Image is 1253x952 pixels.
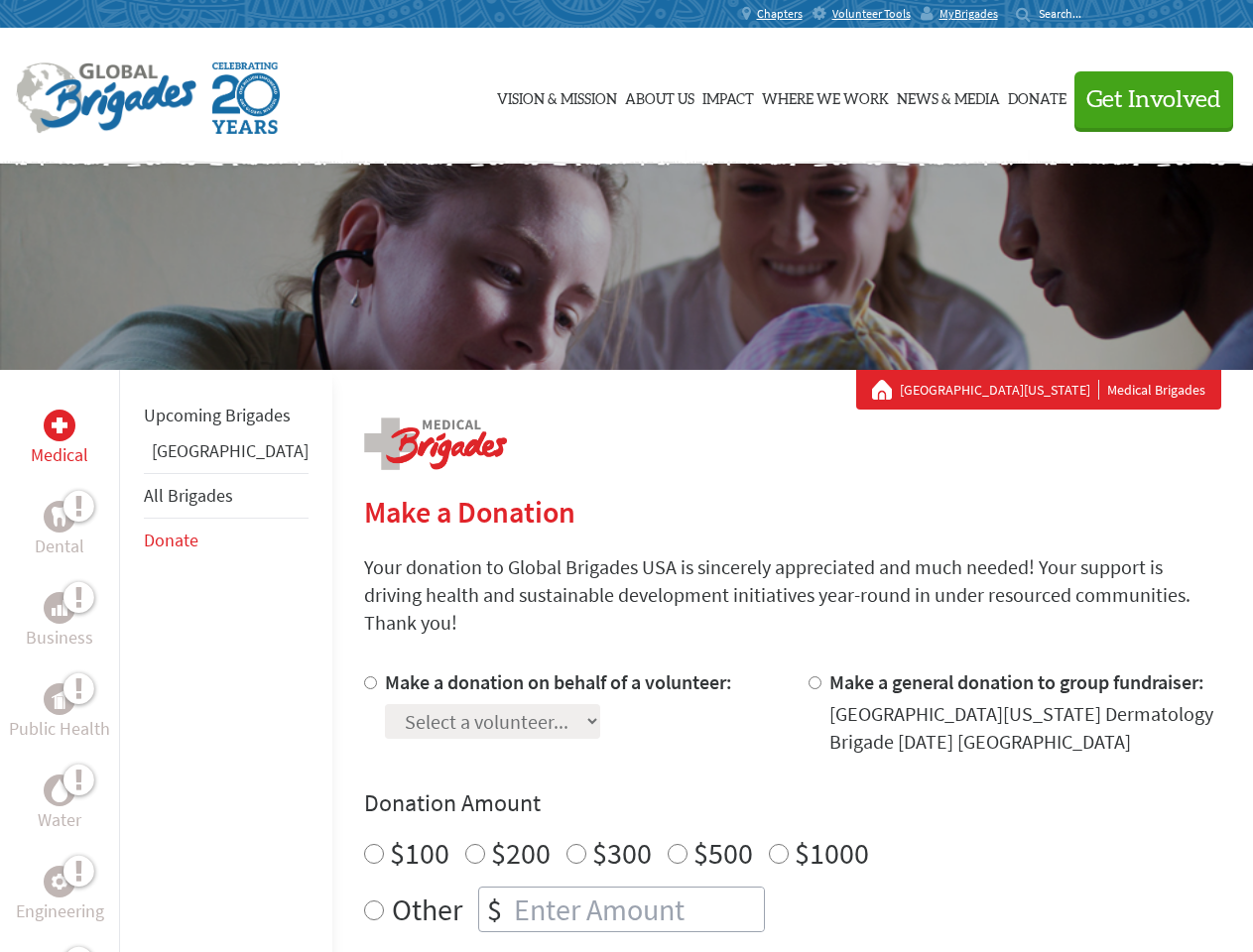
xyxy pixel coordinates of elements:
[144,394,309,437] li: Upcoming Brigades
[491,834,551,872] label: $200
[390,834,449,872] label: $100
[31,441,88,469] p: Medical
[52,689,67,709] img: Public Health
[1074,71,1233,128] button: Get Involved
[44,592,75,624] div: Business
[497,47,617,146] a: Vision & Mission
[144,404,291,426] a: Upcoming Brigades
[625,47,694,146] a: About Us
[144,484,233,507] a: All Brigades
[900,380,1099,400] a: [GEOGRAPHIC_DATA][US_STATE]
[693,834,753,872] label: $500
[872,380,1205,400] div: Medical Brigades
[9,715,110,743] p: Public Health
[144,519,309,562] li: Donate
[44,410,75,441] div: Medical
[144,529,198,551] a: Donate
[829,669,1204,694] label: Make a general donation to group fundraiser:
[16,897,104,925] p: Engineering
[26,592,93,652] a: BusinessBusiness
[52,507,67,526] img: Dental
[52,417,67,433] img: Medical
[385,669,732,694] label: Make a donation on behalf of a volunteer:
[829,700,1221,756] div: [GEOGRAPHIC_DATA][US_STATE] Dermatology Brigade [DATE] [GEOGRAPHIC_DATA]
[9,683,110,743] a: Public HealthPublic Health
[364,494,1221,530] h2: Make a Donation
[1086,88,1221,112] span: Get Involved
[795,834,869,872] label: $1000
[26,624,93,652] p: Business
[592,834,652,872] label: $300
[479,888,510,931] div: $
[35,533,84,560] p: Dental
[31,410,88,469] a: MedicalMedical
[44,866,75,897] div: Engineering
[16,866,104,925] a: EngineeringEngineering
[940,6,998,22] span: MyBrigades
[144,437,309,473] li: Guatemala
[16,62,196,134] img: Global Brigades Logo
[364,417,507,470] img: logo-medical.png
[52,778,67,801] img: Water
[1008,47,1066,146] a: Donate
[44,774,75,806] div: Water
[52,874,67,890] img: Engineering
[364,553,1221,637] p: Your donation to Global Brigades USA is sincerely appreciated and much needed! Your support is dr...
[44,501,75,533] div: Dental
[897,47,1000,146] a: News & Media
[364,787,1221,819] h4: Donation Amount
[35,501,84,560] a: DentalDental
[152,439,309,462] a: [GEOGRAPHIC_DATA]
[38,806,81,834] p: Water
[1039,6,1095,21] input: Search...
[44,683,75,715] div: Public Health
[38,774,81,834] a: WaterWater
[702,47,754,146] a: Impact
[212,62,280,134] img: Global Brigades Celebrating 20 Years
[144,473,309,519] li: All Brigades
[392,887,462,932] label: Other
[762,47,889,146] a: Where We Work
[510,888,764,931] input: Enter Amount
[757,6,803,22] span: Chapters
[52,600,67,616] img: Business
[832,6,911,22] span: Volunteer Tools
